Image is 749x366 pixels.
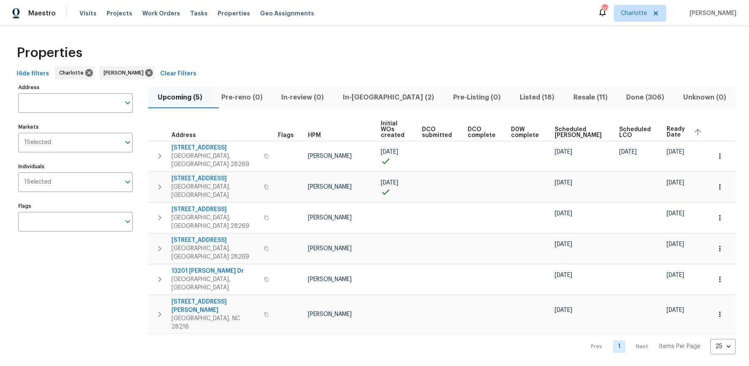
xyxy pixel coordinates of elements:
span: [DATE] [555,242,572,247]
span: [STREET_ADDRESS] [171,205,259,214]
label: Markets [18,124,133,129]
span: DCO submitted [422,127,454,138]
span: [GEOGRAPHIC_DATA], [GEOGRAPHIC_DATA] 28269 [171,152,259,169]
span: Pre-reno (0) [217,92,267,103]
span: Properties [218,9,250,17]
span: [DATE] [555,307,572,313]
button: Clear Filters [157,66,200,82]
label: Individuals [18,164,133,169]
span: HPM [308,132,321,138]
span: Charlotte [59,69,87,77]
span: Properties [17,49,82,57]
span: Projects [107,9,132,17]
button: Open [122,97,134,109]
span: [GEOGRAPHIC_DATA], [GEOGRAPHIC_DATA] 28269 [171,214,259,230]
a: Goto page 1 [613,340,625,353]
span: Flags [278,132,294,138]
div: Charlotte [55,66,94,80]
span: [PERSON_NAME] [308,311,352,317]
span: Pre-Listing (0) [449,92,505,103]
span: Scheduled LCO [619,127,652,138]
span: [DATE] [667,272,684,278]
span: D0W complete [511,127,541,138]
span: Charlotte [621,9,647,17]
span: Initial WOs created [381,121,408,138]
span: DCO complete [468,127,497,138]
span: [PERSON_NAME] [308,246,352,251]
span: Clear Filters [160,69,196,79]
nav: Pagination Navigation [583,339,736,354]
button: Hide filters [13,66,52,82]
span: [STREET_ADDRESS][PERSON_NAME] [171,298,259,314]
span: [DATE] [667,180,684,186]
span: 13201 [PERSON_NAME] Dr [171,267,259,275]
span: Visits [79,9,97,17]
span: [GEOGRAPHIC_DATA], [GEOGRAPHIC_DATA] 28269 [171,244,259,261]
span: [PERSON_NAME] [686,9,737,17]
span: Upcoming (5) [153,92,207,103]
span: [STREET_ADDRESS] [171,144,259,152]
span: Work Orders [142,9,180,17]
span: [DATE] [555,211,572,217]
span: [DATE] [381,149,398,155]
span: [PERSON_NAME] [308,184,352,190]
span: [DATE] [555,180,572,186]
span: [STREET_ADDRESS] [171,174,259,183]
span: [PERSON_NAME] [308,215,352,221]
span: [PERSON_NAME] [104,69,147,77]
span: 1 Selected [24,139,51,146]
span: 1 Selected [24,179,51,186]
span: [GEOGRAPHIC_DATA], [GEOGRAPHIC_DATA] [171,183,259,199]
span: [DATE] [667,242,684,247]
span: Tasks [190,10,208,16]
span: In-review (0) [277,92,329,103]
span: Address [171,132,196,138]
span: Unknown (0) [679,92,731,103]
span: Done (306) [622,92,669,103]
label: Address [18,85,133,90]
span: [PERSON_NAME] [308,153,352,159]
span: [DATE] [555,149,572,155]
span: Scheduled [PERSON_NAME] [555,127,605,138]
span: Hide filters [17,69,49,79]
span: Maestro [28,9,56,17]
div: 30 [602,5,608,13]
span: [DATE] [667,149,684,155]
span: [GEOGRAPHIC_DATA], [GEOGRAPHIC_DATA] [171,275,259,292]
span: [DATE] [619,149,637,155]
button: Open [122,176,134,188]
span: [DATE] [667,211,684,217]
span: [PERSON_NAME] [308,276,352,282]
button: Open [122,137,134,148]
p: Items Per Page [659,342,700,351]
span: Listed (18) [515,92,559,103]
button: Open [122,216,134,227]
div: [PERSON_NAME] [99,66,154,80]
span: Ready Date [667,126,687,138]
span: [STREET_ADDRESS] [171,236,259,244]
span: [DATE] [555,272,572,278]
span: [DATE] [381,180,398,186]
div: 25 [710,336,736,357]
span: Geo Assignments [260,9,314,17]
span: Resale (11) [569,92,612,103]
span: [DATE] [667,307,684,313]
label: Flags [18,204,133,209]
span: In-[GEOGRAPHIC_DATA] (2) [338,92,439,103]
span: [GEOGRAPHIC_DATA], NC 28216 [171,314,259,331]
